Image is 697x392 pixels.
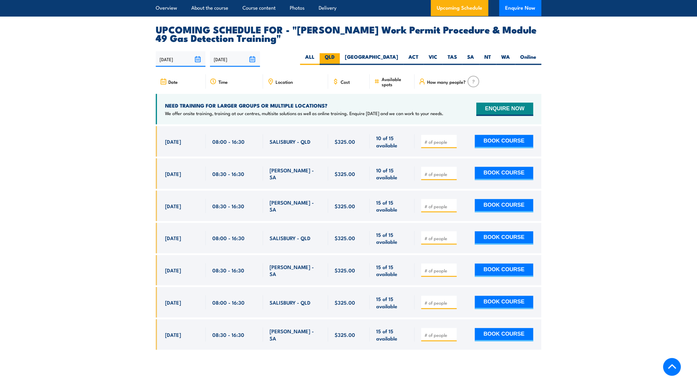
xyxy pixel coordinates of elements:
span: [PERSON_NAME] - SA [270,167,321,181]
span: 10 of 15 available [376,134,408,149]
button: ENQUIRE NOW [476,103,533,116]
span: [DATE] [165,331,181,338]
span: Available spots [382,77,410,87]
span: Location [276,79,293,84]
input: # of people [424,235,455,241]
span: 08:30 - 16:30 [212,267,244,274]
span: $325.00 [335,299,355,306]
span: 08:00 - 16:30 [212,299,245,306]
span: 08:30 - 16:30 [212,202,244,209]
span: [PERSON_NAME] - SA [270,263,321,278]
button: BOOK COURSE [475,167,533,180]
button: BOOK COURSE [475,328,533,341]
label: [GEOGRAPHIC_DATA] [340,53,403,65]
span: 08:30 - 16:30 [212,331,244,338]
span: Time [218,79,228,84]
span: [PERSON_NAME] - SA [270,328,321,342]
span: SALISBURY - QLD [270,299,311,306]
span: 15 of 15 available [376,263,408,278]
span: How many people? [427,79,466,84]
span: 08:00 - 16:30 [212,234,245,241]
h2: UPCOMING SCHEDULE FOR - "[PERSON_NAME] Work Permit Procedure & Module 49 Gas Detection Training" [156,25,541,42]
span: 15 of 15 available [376,295,408,309]
span: Cost [341,79,350,84]
span: $325.00 [335,331,355,338]
span: [DATE] [165,170,181,177]
span: $325.00 [335,138,355,145]
input: # of people [424,268,455,274]
span: [PERSON_NAME] - SA [270,199,321,213]
p: We offer onsite training, training at our centres, multisite solutions as well as online training... [165,110,443,116]
input: # of people [424,171,455,177]
button: BOOK COURSE [475,296,533,309]
span: 15 of 15 available [376,231,408,245]
button: BOOK COURSE [475,231,533,245]
span: 08:00 - 16:30 [212,138,245,145]
label: ACT [403,53,424,65]
span: $325.00 [335,234,355,241]
span: SALISBURY - QLD [270,138,311,145]
input: # of people [424,203,455,209]
input: # of people [424,139,455,145]
label: VIC [424,53,442,65]
h4: NEED TRAINING FOR LARGER GROUPS OR MULTIPLE LOCATIONS? [165,102,443,109]
label: ALL [300,53,320,65]
span: [DATE] [165,202,181,209]
button: BOOK COURSE [475,135,533,148]
input: # of people [424,300,455,306]
span: $325.00 [335,267,355,274]
label: TAS [442,53,462,65]
label: WA [496,53,515,65]
span: SALISBURY - QLD [270,234,311,241]
label: NT [479,53,496,65]
span: [DATE] [165,299,181,306]
label: Online [515,53,541,65]
button: BOOK COURSE [475,199,533,212]
span: [DATE] [165,267,181,274]
span: $325.00 [335,202,355,209]
span: 15 of 15 available [376,199,408,213]
label: SA [462,53,479,65]
button: BOOK COURSE [475,264,533,277]
input: To date [210,52,260,67]
span: $325.00 [335,170,355,177]
span: 08:30 - 16:30 [212,170,244,177]
span: [DATE] [165,234,181,241]
label: QLD [320,53,340,65]
span: 15 of 15 available [376,328,408,342]
span: [DATE] [165,138,181,145]
span: 10 of 15 available [376,167,408,181]
input: From date [156,52,205,67]
input: # of people [424,332,455,338]
span: Date [168,79,178,84]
